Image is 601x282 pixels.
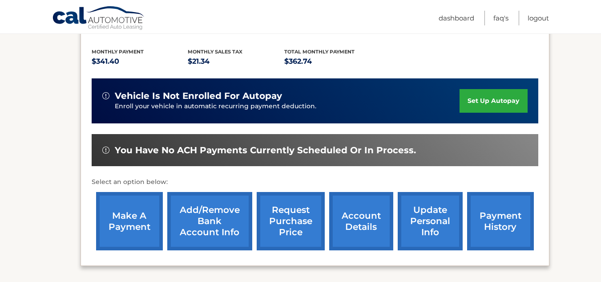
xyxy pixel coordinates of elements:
img: alert-white.svg [102,147,109,154]
a: Cal Automotive [52,6,145,32]
span: Total Monthly Payment [284,49,355,55]
a: request purchase price [257,192,325,250]
p: Enroll your vehicle in automatic recurring payment deduction. [115,102,460,111]
a: set up autopay [460,89,527,113]
a: account details [329,192,393,250]
a: make a payment [96,192,163,250]
img: alert-white.svg [102,92,109,99]
a: Add/Remove bank account info [167,192,252,250]
a: FAQ's [493,11,508,25]
span: vehicle is not enrolled for autopay [115,90,282,102]
span: Monthly sales Tax [188,49,242,55]
p: Select an option below: [92,177,538,188]
a: Dashboard [439,11,474,25]
p: $21.34 [188,55,284,68]
a: payment history [467,192,534,250]
a: update personal info [398,192,463,250]
span: You have no ACH payments currently scheduled or in process. [115,145,416,156]
p: $362.74 [284,55,381,68]
span: Monthly Payment [92,49,144,55]
p: $341.40 [92,55,188,68]
a: Logout [528,11,549,25]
